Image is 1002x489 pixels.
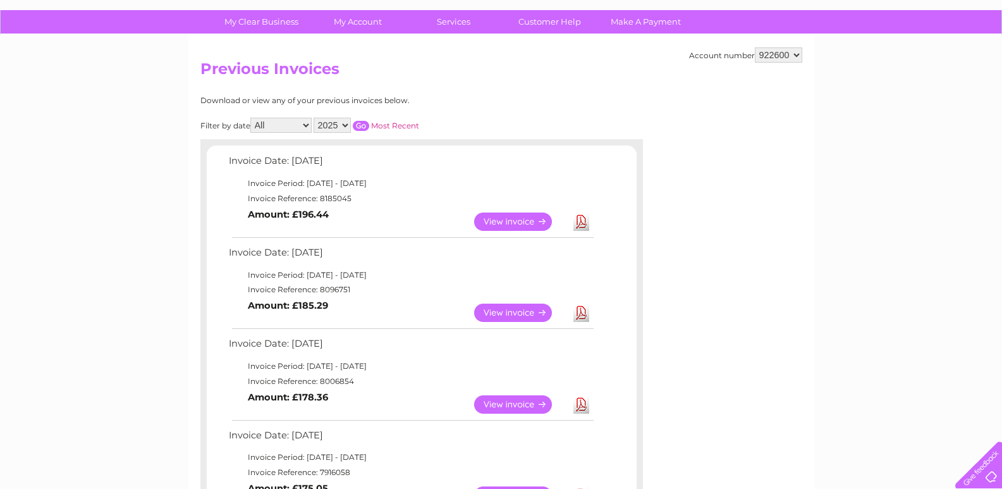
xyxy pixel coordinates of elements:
[226,359,596,374] td: Invoice Period: [DATE] - [DATE]
[960,54,990,63] a: Log out
[573,213,589,231] a: Download
[200,60,802,84] h2: Previous Invoices
[226,282,596,297] td: Invoice Reference: 8096751
[474,395,567,414] a: View
[371,121,419,130] a: Most Recent
[474,304,567,322] a: View
[248,300,328,311] b: Amount: £185.29
[200,118,532,133] div: Filter by date
[226,244,596,268] td: Invoice Date: [DATE]
[846,54,884,63] a: Telecoms
[200,96,532,105] div: Download or view any of your previous invoices below.
[811,54,839,63] a: Energy
[474,213,567,231] a: View
[226,191,596,206] td: Invoice Reference: 8185045
[401,10,506,34] a: Services
[918,54,949,63] a: Contact
[573,304,589,322] a: Download
[226,176,596,191] td: Invoice Period: [DATE] - [DATE]
[305,10,410,34] a: My Account
[226,465,596,480] td: Invoice Reference: 7916058
[35,33,99,71] img: logo.png
[226,152,596,176] td: Invoice Date: [DATE]
[573,395,589,414] a: Download
[226,374,596,389] td: Invoice Reference: 8006854
[226,450,596,465] td: Invoice Period: [DATE] - [DATE]
[226,427,596,450] td: Invoice Date: [DATE]
[689,47,802,63] div: Account number
[226,268,596,283] td: Invoice Period: [DATE] - [DATE]
[203,7,800,61] div: Clear Business is a trading name of Verastar Limited (registered in [GEOGRAPHIC_DATA] No. 3667643...
[498,10,602,34] a: Customer Help
[892,54,910,63] a: Blog
[764,6,851,22] a: 0333 014 3131
[209,10,314,34] a: My Clear Business
[248,392,328,403] b: Amount: £178.36
[226,335,596,359] td: Invoice Date: [DATE]
[248,209,329,220] b: Amount: £196.44
[594,10,698,34] a: Make A Payment
[779,54,803,63] a: Water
